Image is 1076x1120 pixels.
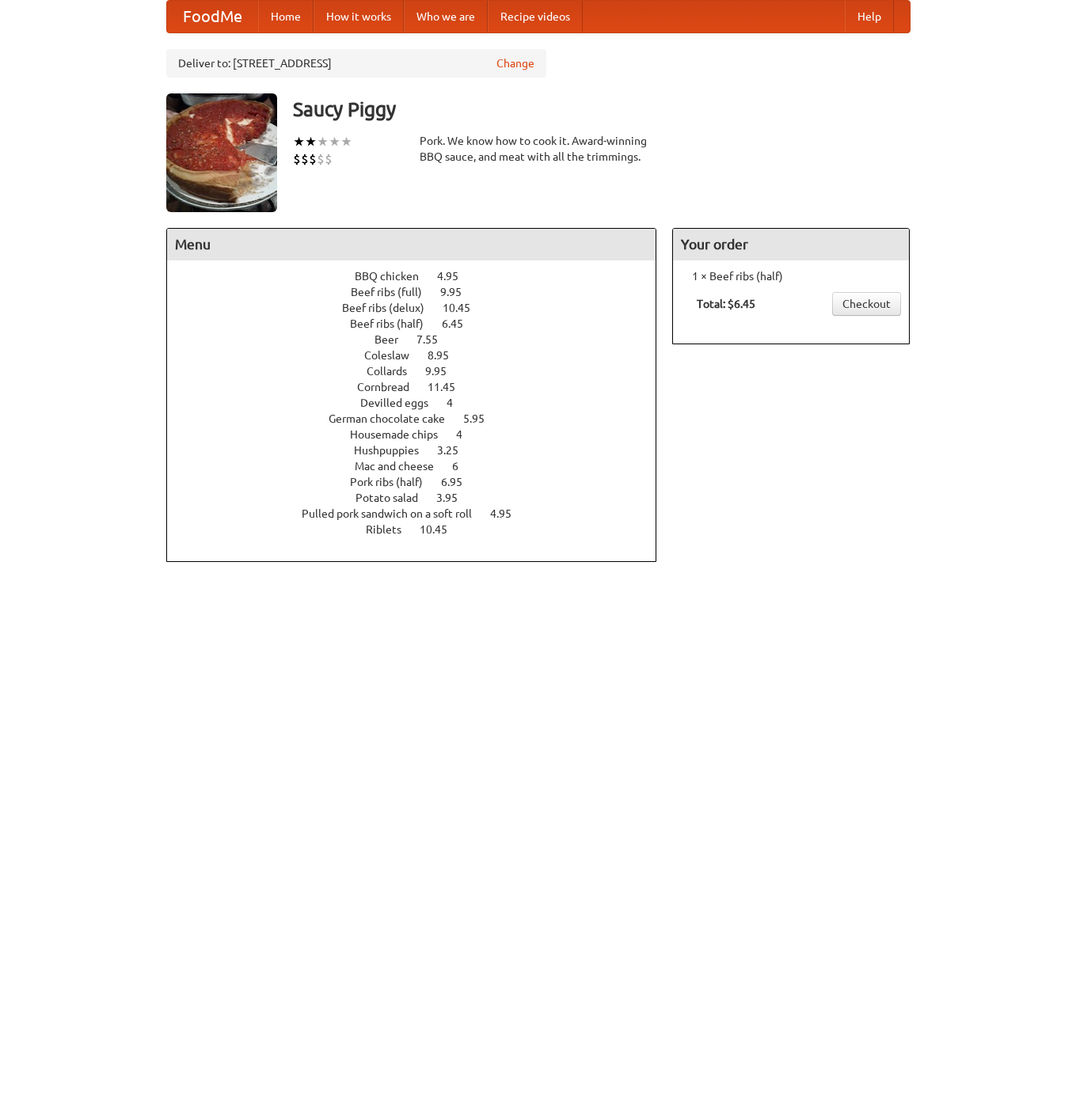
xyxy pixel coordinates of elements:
[420,523,463,536] span: 10.45
[342,302,440,314] span: Beef ribs (delux)
[317,133,329,150] li: ★
[355,492,434,504] span: Potato salad
[375,333,414,346] span: Beer
[367,365,476,378] a: Collards 9.95
[404,1,488,32] a: Who we are
[293,150,301,168] li: $
[302,507,488,520] span: Pulled pork sandwich on a soft roll
[309,150,317,168] li: $
[456,428,478,441] span: 4
[488,1,583,32] a: Recipe videos
[325,150,333,168] li: $
[463,412,500,425] span: 5.95
[437,444,474,457] span: 3.25
[329,412,514,425] a: German chocolate cake 5.95
[329,133,340,150] li: ★
[447,397,469,409] span: 4
[366,523,417,536] span: Riblets
[355,270,435,283] span: BBQ chicken
[354,444,435,457] span: Hushpuppies
[293,93,911,125] h3: Saucy Piggy
[425,365,462,378] span: 9.95
[440,286,477,298] span: 9.95
[350,428,492,441] a: Housemade chips 4
[428,381,471,393] span: 11.45
[305,133,317,150] li: ★
[357,381,485,393] a: Cornbread 11.45
[428,349,465,362] span: 8.95
[350,476,492,488] a: Pork ribs (half) 6.95
[350,317,492,330] a: Beef ribs (half) 6.45
[442,317,479,330] span: 6.45
[342,302,500,314] a: Beef ribs (delux) 10.45
[360,397,482,409] a: Devilled eggs 4
[314,1,404,32] a: How it works
[443,302,486,314] span: 10.45
[355,492,487,504] a: Potato salad 3.95
[329,412,461,425] span: German chocolate cake
[340,133,352,150] li: ★
[366,523,477,536] a: Riblets 10.45
[437,270,474,283] span: 4.95
[681,268,901,284] li: 1 × Beef ribs (half)
[496,55,534,71] a: Change
[317,150,325,168] li: $
[301,150,309,168] li: $
[293,133,305,150] li: ★
[355,270,488,283] a: BBQ chicken 4.95
[441,476,478,488] span: 6.95
[832,292,901,316] a: Checkout
[166,49,546,78] div: Deliver to: [STREET_ADDRESS]
[436,492,473,504] span: 3.95
[350,428,454,441] span: Housemade chips
[166,93,277,212] img: angular.jpg
[364,349,478,362] a: Coleslaw 8.95
[490,507,527,520] span: 4.95
[350,476,439,488] span: Pork ribs (half)
[167,229,656,260] h4: Menu
[258,1,314,32] a: Home
[355,460,488,473] a: Mac and cheese 6
[302,507,541,520] a: Pulled pork sandwich on a soft roll 4.95
[354,444,488,457] a: Hushpuppies 3.25
[167,1,258,32] a: FoodMe
[364,349,425,362] span: Coleslaw
[697,298,755,310] b: Total: $6.45
[367,365,423,378] span: Collards
[355,460,450,473] span: Mac and cheese
[357,381,425,393] span: Cornbread
[375,333,467,346] a: Beer 7.55
[351,286,438,298] span: Beef ribs (full)
[673,229,909,260] h4: Your order
[452,460,474,473] span: 6
[845,1,894,32] a: Help
[420,133,657,165] div: Pork. We know how to cook it. Award-winning BBQ sauce, and meat with all the trimmings.
[351,286,491,298] a: Beef ribs (full) 9.95
[360,397,444,409] span: Devilled eggs
[416,333,454,346] span: 7.55
[350,317,439,330] span: Beef ribs (half)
